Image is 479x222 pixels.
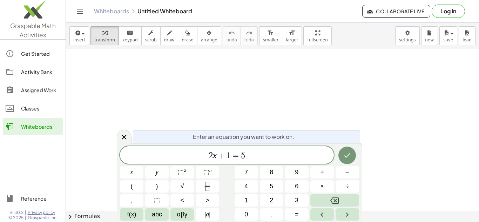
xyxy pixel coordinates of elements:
button: Placeholder [145,194,169,207]
span: 9 [295,168,298,177]
span: x [130,168,133,177]
span: redo [244,38,254,42]
button: x [120,166,143,179]
span: + [320,168,324,177]
button: arrange [197,26,221,45]
span: = [295,210,299,219]
span: Enter an equation you want to work on. [193,133,294,141]
span: ⬚ [203,169,209,176]
span: × [320,182,324,191]
i: undo [228,29,235,37]
a: Privacy policy [28,210,58,215]
button: . [260,208,283,221]
button: insert [69,26,89,45]
span: © 2025 [8,215,23,221]
button: 1 [235,194,258,207]
span: , [131,196,133,205]
button: 6 [285,180,309,193]
span: scrub [145,38,157,42]
button: 3 [285,194,309,207]
var: x [213,151,217,160]
button: Minus [336,166,359,179]
span: a [205,210,210,219]
sup: n [209,168,212,173]
button: 7 [235,166,258,179]
button: ) [145,180,169,193]
button: Fraction [196,180,219,193]
a: Whiteboards [3,118,63,135]
span: fullscreen [307,38,328,42]
i: format_size [289,29,295,37]
span: ⬚ [178,169,184,176]
span: 1 [227,152,231,160]
span: new [425,38,434,42]
button: Squared [170,166,194,179]
span: 1 [244,196,248,205]
button: scrub [141,26,161,45]
span: 3 [295,196,298,205]
div: Classes [21,104,60,113]
a: Assigned Work [3,82,63,99]
span: ⬚ [154,196,160,205]
span: ÷ [346,182,349,191]
button: redoredo [241,26,258,45]
span: f(x) [127,210,136,219]
button: 8 [260,166,283,179]
span: 6 [295,182,298,191]
button: Divide [336,180,359,193]
span: 7 [244,168,248,177]
span: 4 [244,182,248,191]
span: √ [181,182,184,191]
button: save [439,26,457,45]
span: 2 [270,196,273,205]
span: ) [156,182,158,191]
button: Log in [432,5,465,18]
span: draw [164,38,175,42]
span: transform [94,38,115,42]
button: Absolute value [196,208,219,221]
div: Whiteboards [21,122,60,131]
div: Get Started [21,49,60,58]
span: > [205,196,209,205]
span: larger [286,38,298,42]
button: Times [310,180,334,193]
a: Activity Bank [3,63,63,80]
span: 2 [209,152,213,160]
button: 2 [260,194,283,207]
button: chevron_rightFormulas [66,211,479,222]
span: αβγ [177,210,188,219]
button: 0 [235,208,258,221]
button: Equals [285,208,309,221]
span: | [209,211,210,218]
div: Assigned Work [21,86,60,94]
button: fullscreen [303,26,331,45]
span: smaller [263,38,278,42]
span: Graspable Math Activities [10,22,56,39]
span: undo [227,38,237,42]
span: 0 [244,210,248,219]
button: Greek alphabet [170,208,194,221]
span: | [25,210,26,215]
button: Collaborate Live [362,5,430,18]
span: save [443,38,453,42]
button: load [459,26,475,45]
button: Left arrow [310,208,334,221]
span: insert [73,38,85,42]
button: Functions [120,208,143,221]
span: + [217,152,227,160]
span: arrange [201,38,217,42]
a: Get Started [3,45,63,62]
button: Plus [310,166,334,179]
button: undoundo [223,26,241,45]
span: chevron_right [66,213,74,221]
i: format_size [267,29,274,37]
button: Alphabet [145,208,169,221]
span: v1.30.2 [10,210,23,215]
sup: 2 [184,168,187,173]
span: settings [399,38,416,42]
button: Square root [170,180,194,193]
button: format_sizelarger [282,26,302,45]
i: keyboard [127,29,133,37]
button: Greater than [196,194,219,207]
div: Activity Bank [21,68,60,76]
